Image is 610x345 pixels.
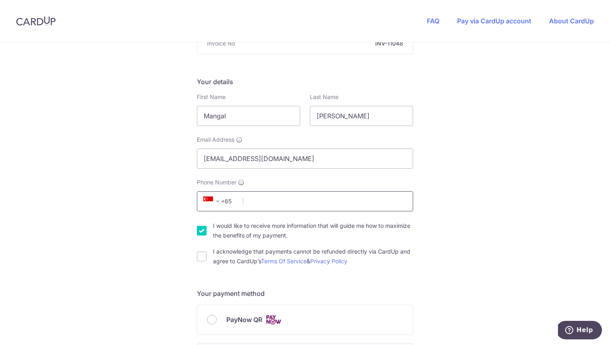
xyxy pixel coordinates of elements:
span: Invoice No [207,39,235,48]
h5: Your details [197,77,413,87]
span: Phone Number [197,178,236,186]
img: Cards logo [265,315,282,325]
a: About CardUp [549,17,594,25]
img: CardUp [16,16,56,26]
a: Privacy Policy [310,258,347,264]
label: First Name [197,93,226,101]
input: Last name [310,106,413,126]
div: PayNow QR Cards logo [207,315,403,325]
span: Email Address [197,136,234,144]
span: +65 [203,196,223,206]
iframe: Opens a widget where you can find more information [558,321,602,341]
strong: INV-11048 [238,39,403,48]
a: FAQ [427,17,439,25]
span: +65 [201,196,237,206]
label: I would like to receive more information that will guide me how to maximize the benefits of my pa... [213,221,413,240]
label: I acknowledge that payments cannot be refunded directly via CardUp and agree to CardUp’s & [213,247,413,266]
a: Terms Of Service [261,258,307,264]
h5: Your payment method [197,289,413,298]
label: Last Name [310,93,338,101]
a: Pay via CardUp account [457,17,531,25]
input: First name [197,106,300,126]
span: PayNow QR [226,315,262,324]
input: Email address [197,149,413,169]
